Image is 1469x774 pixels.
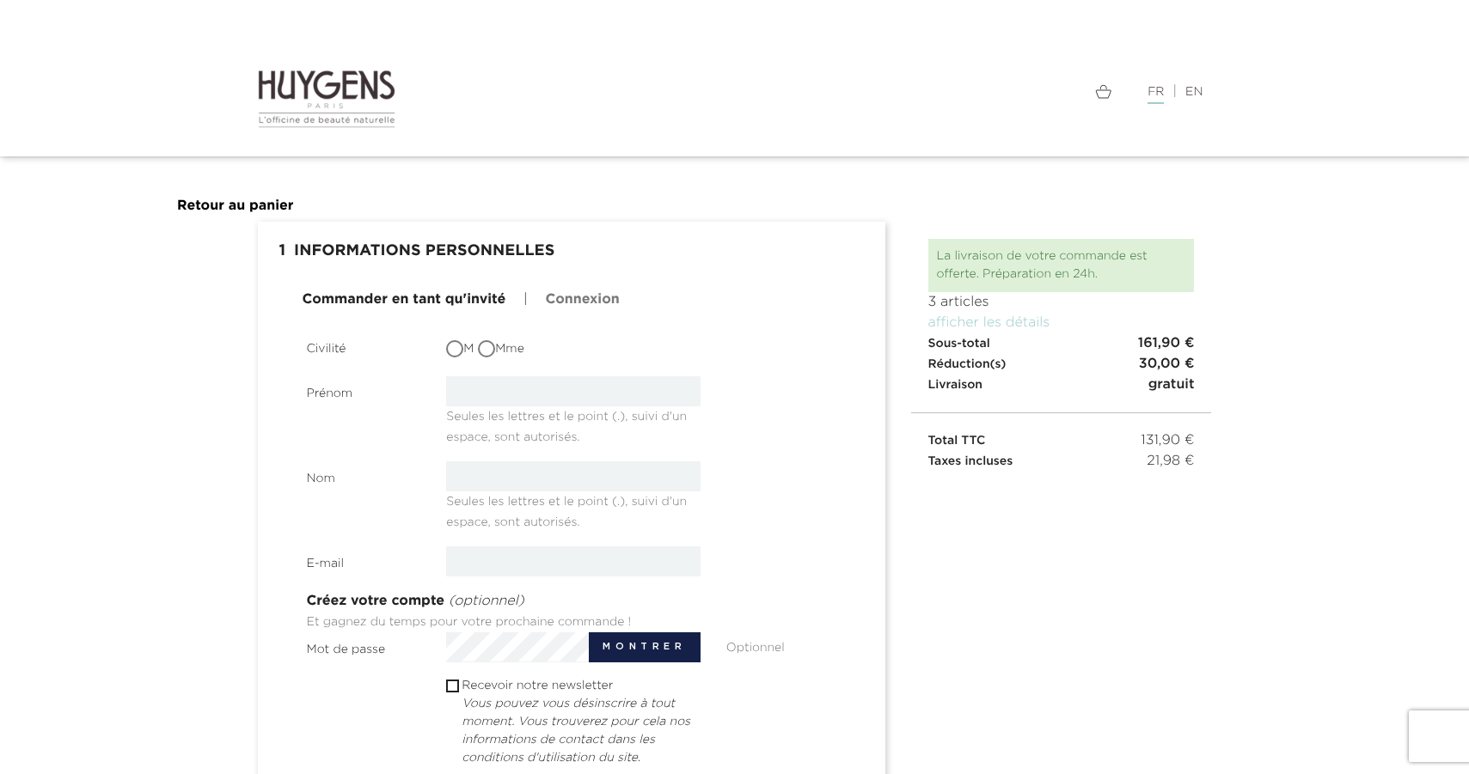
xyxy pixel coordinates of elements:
label: Mme [478,340,524,358]
span: 30,00 € [1139,354,1195,375]
span: 131,90 € [1141,430,1194,451]
em: Vous pouvez vous désinscrire à tout moment. Vous trouverez pour cela nos informations de contact ... [462,698,690,764]
label: Nom [294,461,434,488]
div: | [748,82,1212,102]
a: afficher les détails [928,316,1050,330]
a: Retour au panier [177,199,294,213]
label: E-mail [294,546,434,573]
span: Livraison [928,379,983,391]
p: 3 articles [928,292,1195,313]
label: M [446,340,474,358]
label: Mot de passe [294,632,434,659]
a: Commander en tant qu'invité [303,289,506,310]
span: (optionnel) [449,594,524,608]
label: Recevoir notre newsletter [462,677,701,767]
span: gratuit [1148,375,1195,395]
span: Créez votre compte [307,594,445,608]
span: Réduction(s) [928,358,1007,370]
span: | [523,293,528,307]
span: 21,98 € [1147,451,1194,472]
label: Prénom [294,376,434,403]
span: Total TTC [928,435,986,447]
span: Seules les lettres et le point (.), suivi d'un espace, sont autorisés. [446,404,687,443]
a: Connexion [545,289,619,310]
span: Seules les lettres et le point (.), suivi d'un espace, sont autorisés. [446,489,687,528]
span: Et gagnez du temps pour votre prochaine commande ! [307,616,632,628]
span: 161,90 € [1138,333,1195,354]
h1: Informations personnelles [271,235,872,269]
div: Optionnel [713,632,854,657]
span: 1 [271,235,295,269]
button: Montrer [589,632,700,662]
span: Sous-total [928,338,990,350]
label: Civilité [294,332,434,358]
img: Huygens logo [258,69,396,129]
span: Taxes incluses [928,455,1013,467]
span: La livraison de votre commande est offerte. Préparation en 24h. [937,250,1148,280]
